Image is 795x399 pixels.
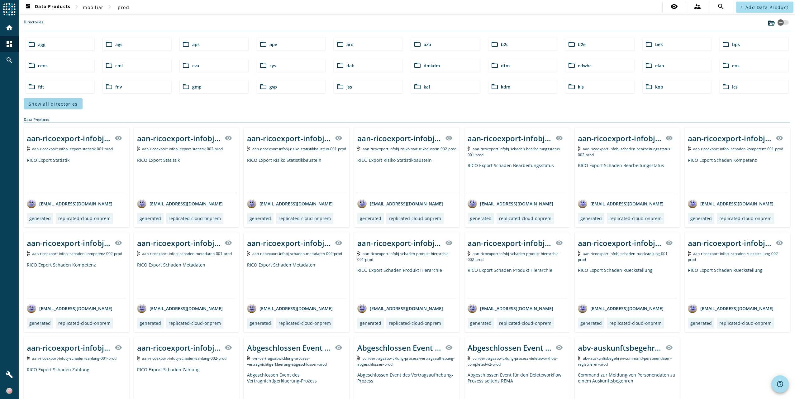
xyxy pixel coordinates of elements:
div: aan-ricoexport-infobj-schaden-rueckstellung-002-_stage_ [688,238,772,248]
div: Abgeschlossen Event des Vertragnichtigerklaerung-Prozess [247,343,331,353]
span: Kafka Topic: aan-ricoexport-infobj-risiko-statistikbaustein-002-prod [363,146,456,151]
mat-icon: folder_open [568,83,575,90]
div: RICO Export Schaden Metadaten [247,262,346,299]
img: Kafka Topic: aan-ricoexport-infobj-schaden-kompetenz-002-prod [27,251,30,256]
img: avatar [468,199,477,208]
span: ags [115,41,122,47]
mat-icon: add [740,5,743,9]
div: [EMAIL_ADDRESS][DOMAIN_NAME] [688,199,774,208]
div: aan-ricoexport-infobj-export-statistik-001-_stage_ [27,133,111,143]
img: Kafka Topic: aan-ricoexport-infobj-schaden-rueckstellung-002-prod [688,251,691,256]
mat-icon: visibility [335,239,342,247]
div: aan-ricoexport-infobj-schaden-kompetenz-001-_stage_ [688,133,772,143]
div: aan-ricoexport-infobj-schaden-produkt-hierarchie-002-_stage_ [468,238,552,248]
div: aan-ricoexport-infobj-schaden-metadaten-002-_stage_ [247,238,331,248]
span: fnv [115,84,122,90]
div: RICO Export Schaden Rueckstellung [688,267,787,299]
mat-icon: visibility [335,344,342,351]
div: generated [580,320,602,326]
mat-icon: folder_open [259,62,267,69]
mat-icon: folder_open [491,83,498,90]
div: replicated-cloud-onprem [719,215,772,221]
mat-icon: supervisor_account [694,3,701,10]
div: [EMAIL_ADDRESS][DOMAIN_NAME] [27,199,112,208]
span: edwhc [578,63,592,69]
span: Kafka Topic: aan-ricoexport-infobj-schaden-metadaten-002-prod [252,251,342,256]
img: Kafka Topic: aan-ricoexport-infobj-schaden-zahlung-001-prod [27,356,30,360]
mat-icon: visibility [115,239,122,247]
div: [EMAIL_ADDRESS][DOMAIN_NAME] [357,199,443,208]
mat-icon: help_outline [776,380,784,388]
mat-icon: visibility [115,344,122,351]
mat-icon: folder_open [28,62,36,69]
span: b2c [501,41,508,47]
img: Kafka Topic: aan-ricoexport-infobj-schaden-metadaten-001-prod [137,251,140,256]
mat-icon: search [717,3,725,10]
span: Kafka Topic: abv-auskunftsbegehren-command-personendaten-registrieren-prod [578,356,672,367]
mat-icon: visibility [445,239,453,247]
span: dmkdm [424,63,440,69]
img: Kafka Topic: vvn-vertragsabwicklung-process-deleteworkflow-completed-v2-prod [468,356,470,360]
mat-icon: folder_open [414,83,421,90]
mat-icon: folder_open [645,83,653,90]
div: RICO Export Risiko Statistikbaustein [247,157,346,194]
span: cens [38,63,48,69]
span: Kafka Topic: aan-ricoexport-infobj-export-statistik-002-prod [142,146,223,151]
mat-icon: visibility [555,239,563,247]
mat-icon: visibility [670,3,678,10]
div: RICO Export Schaden Metadaten [137,262,236,299]
span: aps [192,41,200,47]
mat-icon: folder_open [568,62,575,69]
div: RICO Export Risiko Statistikbaustein [357,157,456,194]
div: aan-ricoexport-infobj-schaden-metadaten-001-_stage_ [137,238,221,248]
span: lcs [732,84,738,90]
img: Kafka Topic: aan-ricoexport-infobj-schaden-produkt-hierarchie-002-prod [468,251,470,256]
div: aan-ricoexport-infobj-risiko-statistikbaustein-002-_stage_ [357,133,441,143]
mat-icon: folder_open [182,83,190,90]
span: Kafka Topic: aan-ricoexport-infobj-schaden-produkt-hierarchie-002-prod [468,251,560,262]
div: Abgeschlossen Event des Vertragsaufhebung-Prozess [357,343,441,353]
button: Data Products [22,2,73,13]
mat-icon: folder_open [491,41,498,48]
img: Kafka Topic: vvn-vertragsabwicklung-process-vertragsaufhebung-abgeschlossen-prod [357,356,360,360]
div: RICO Export Schaden Rueckstellung [578,267,677,299]
div: replicated-cloud-onprem [278,215,331,221]
img: Kafka Topic: aan-ricoexport-infobj-schaden-produkt-hierarchie-001-prod [357,251,360,256]
div: RICO Export Schaden Kompetenz [27,262,126,299]
div: RICO Export Schaden Produkt Hierarchie [468,267,567,299]
div: RICO Export Schaden Kompetenz [688,157,787,194]
img: avatar [27,304,36,313]
mat-icon: folder_open [336,83,344,90]
span: cva [192,63,199,69]
button: Show all directories [24,98,83,109]
span: Kafka Topic: aan-ricoexport-infobj-risiko-statistikbaustein-001-prod [252,146,346,151]
span: apv [269,41,277,47]
mat-icon: visibility [225,344,232,351]
img: Kafka Topic: aan-ricoexport-infobj-schaden-bearbeitungsstatus-001-prod [468,147,470,151]
div: generated [29,215,51,221]
mat-icon: visibility [776,239,783,247]
div: replicated-cloud-onprem [609,215,662,221]
div: aan-ricoexport-infobj-export-statistik-002-_stage_ [137,133,221,143]
button: Add Data Product [736,2,793,13]
span: agg [38,41,45,47]
span: Kafka Topic: aan-ricoexport-infobj-schaden-zahlung-001-prod [32,356,117,361]
span: Kafka Topic: aan-ricoexport-infobj-export-statistik-001-prod [32,146,113,151]
div: [EMAIL_ADDRESS][DOMAIN_NAME] [578,304,664,313]
mat-icon: folder_open [336,41,344,48]
span: Add Data Product [745,4,788,10]
mat-icon: folder_open [645,62,653,69]
span: dab [346,63,355,69]
mat-icon: dashboard [6,40,13,48]
span: gmp [192,84,202,90]
mat-icon: chevron_right [73,3,80,11]
div: [EMAIL_ADDRESS][DOMAIN_NAME] [468,304,553,313]
div: replicated-cloud-onprem [58,215,111,221]
img: Kafka Topic: aan-ricoexport-infobj-schaden-bearbeitungsstatus-002-prod [578,147,581,151]
div: aan-ricoexport-infobj-schaden-bearbeitungsstatus-001-_stage_ [468,133,552,143]
div: generated [140,320,161,326]
mat-icon: folder_open [28,41,36,48]
mat-icon: folder_open [105,83,113,90]
mat-icon: folder_open [182,41,190,48]
img: avatar [137,199,146,208]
